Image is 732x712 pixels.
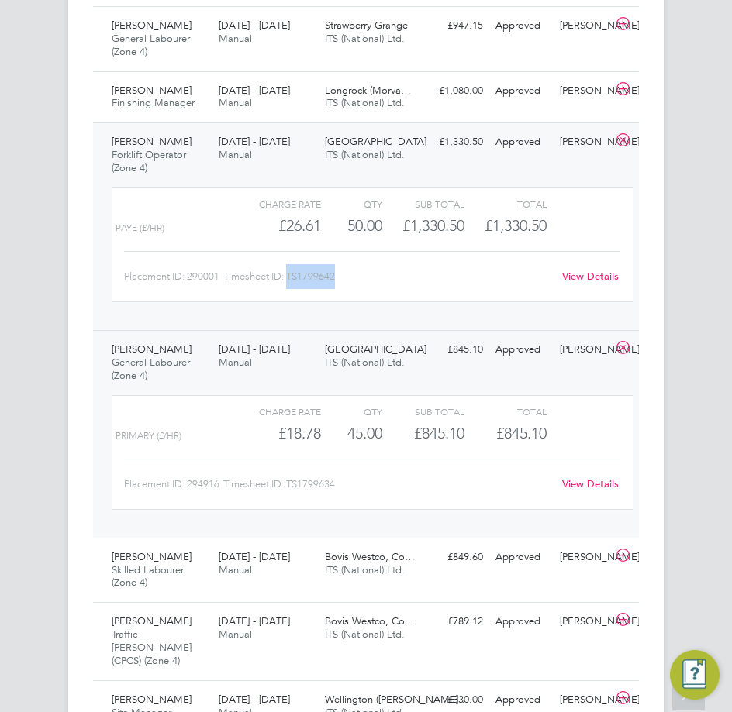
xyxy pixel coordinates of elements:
button: Engage Resource Center [670,650,720,700]
div: Approved [489,78,554,104]
span: ITS (National) Ltd. [325,148,405,161]
span: Manual [219,148,252,161]
span: ITS (National) Ltd. [325,32,405,45]
div: Approved [489,545,554,570]
div: £26.61 [239,213,321,239]
span: [GEOGRAPHIC_DATA] [325,342,426,356]
div: 50.00 [321,213,382,239]
span: Manual [219,628,252,641]
div: Total [464,194,547,213]
div: [PERSON_NAME] [554,609,618,635]
span: [PERSON_NAME] [112,84,192,97]
div: Approved [489,13,554,39]
span: Manual [219,96,252,109]
div: £1,080.00 [426,78,490,104]
span: Primary (£/HR) [116,430,181,441]
div: QTY [321,402,382,421]
div: Charge rate [239,402,321,421]
span: [PERSON_NAME] [112,135,192,148]
div: 45.00 [321,421,382,446]
span: General Labourer (Zone 4) [112,356,190,382]
span: [DATE] - [DATE] [219,342,290,356]
div: £845.10 [426,337,490,363]
div: Charge rate [239,194,321,213]
span: Bovis Westco, Co… [325,614,415,628]
span: ITS (National) Ltd. [325,96,405,109]
div: Sub Total [382,402,464,421]
span: Forklift Operator (Zone 4) [112,148,186,174]
div: £849.60 [426,545,490,570]
div: Placement ID: 290001 [124,264,223,289]
span: Longrock (Morva… [325,84,411,97]
div: [PERSON_NAME] [554,129,618,155]
div: Total [464,402,547,421]
div: Approved [489,337,554,363]
span: ITS (National) Ltd. [325,628,405,641]
span: [PERSON_NAME] [112,614,192,628]
span: ITS (National) Ltd. [325,563,405,576]
span: Manual [219,356,252,369]
span: Skilled Labourer (Zone 4) [112,563,184,590]
div: £1,330.50 [426,129,490,155]
div: [PERSON_NAME] [554,545,618,570]
span: [DATE] - [DATE] [219,84,290,97]
div: Timesheet ID: TS1799634 [223,472,561,497]
span: [PERSON_NAME] [112,693,192,706]
span: Manual [219,32,252,45]
span: [PERSON_NAME] [112,342,192,356]
div: QTY [321,194,382,213]
span: ITS (National) Ltd. [325,356,405,369]
span: Traffic [PERSON_NAME] (CPCS) (Zone 4) [112,628,192,667]
span: [PERSON_NAME] [112,19,192,32]
div: Approved [489,129,554,155]
span: £1,330.50 [485,216,547,235]
div: [PERSON_NAME] [554,13,618,39]
span: [DATE] - [DATE] [219,550,290,563]
span: Finishing Manager [112,96,195,109]
div: £1,330.50 [382,213,464,239]
span: Manual [219,563,252,576]
a: View Details [562,477,619,490]
div: Approved [489,609,554,635]
span: Wellington ([PERSON_NAME]… [325,693,468,706]
span: [DATE] - [DATE] [219,614,290,628]
div: Timesheet ID: TS1799642 [223,264,561,289]
span: General Labourer (Zone 4) [112,32,190,58]
span: Strawberry Grange [325,19,408,32]
div: £18.78 [239,421,321,446]
span: [GEOGRAPHIC_DATA] [325,135,426,148]
span: [DATE] - [DATE] [219,693,290,706]
div: [PERSON_NAME] [554,78,618,104]
span: [DATE] - [DATE] [219,19,290,32]
span: £845.10 [496,424,547,442]
div: £789.12 [426,609,490,635]
div: Placement ID: 294916 [124,472,223,497]
span: Bovis Westco, Co… [325,550,415,563]
div: Sub Total [382,194,464,213]
a: View Details [562,270,619,283]
div: £845.10 [382,421,464,446]
div: [PERSON_NAME] [554,337,618,363]
span: PAYE (£/HR) [116,222,164,233]
span: [DATE] - [DATE] [219,135,290,148]
span: [PERSON_NAME] [112,550,192,563]
div: £947.15 [426,13,490,39]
